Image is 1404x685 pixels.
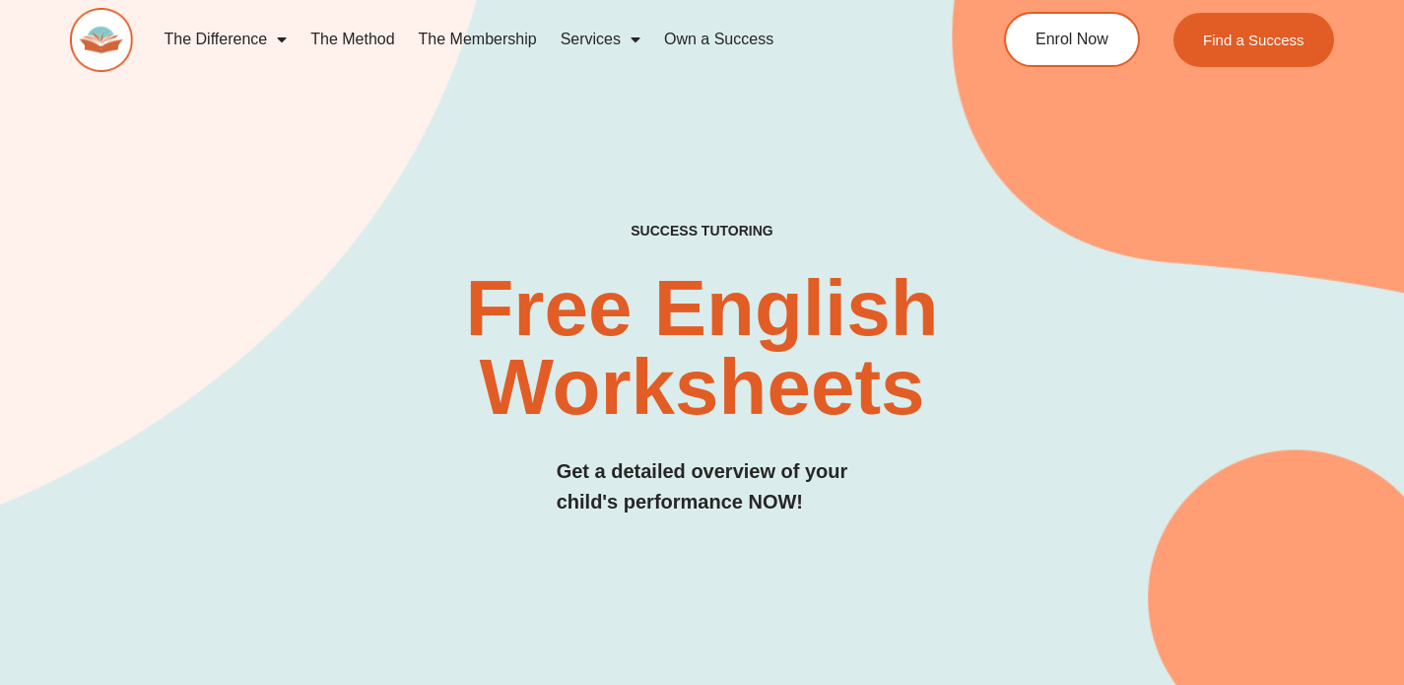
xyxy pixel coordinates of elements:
[153,17,932,62] nav: Menu
[515,223,890,240] h4: SUCCESS TUTORING​
[557,456,848,517] h3: Get a detailed overview of your child's performance NOW!
[407,17,549,62] a: The Membership
[1203,33,1304,47] span: Find a Success
[652,17,785,62] a: Own a Success
[153,17,300,62] a: The Difference
[1036,32,1108,47] span: Enrol Now
[1173,13,1334,67] a: Find a Success
[299,17,406,62] a: The Method
[549,17,652,62] a: Services
[285,269,1118,427] h2: Free English Worksheets​
[1004,12,1140,67] a: Enrol Now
